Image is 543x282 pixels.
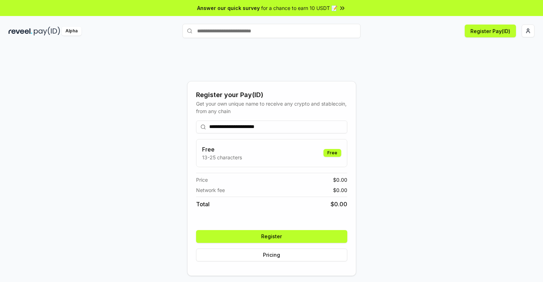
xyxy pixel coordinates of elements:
[261,4,337,12] span: for a chance to earn 10 USDT 📝
[196,100,347,115] div: Get your own unique name to receive any crypto and stablecoin, from any chain
[197,4,260,12] span: Answer our quick survey
[331,200,347,208] span: $ 0.00
[196,230,347,243] button: Register
[196,176,208,183] span: Price
[196,90,347,100] div: Register your Pay(ID)
[202,145,242,154] h3: Free
[323,149,341,157] div: Free
[333,186,347,194] span: $ 0.00
[196,186,225,194] span: Network fee
[196,249,347,261] button: Pricing
[34,27,60,36] img: pay_id
[9,27,32,36] img: reveel_dark
[333,176,347,183] span: $ 0.00
[202,154,242,161] p: 13-25 characters
[196,200,210,208] span: Total
[465,25,516,37] button: Register Pay(ID)
[62,27,81,36] div: Alpha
